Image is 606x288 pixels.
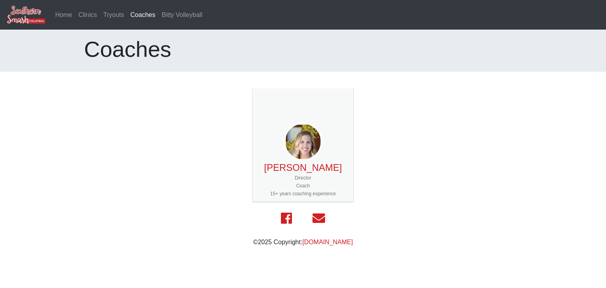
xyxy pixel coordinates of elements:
[127,7,159,23] a: Coaches
[256,182,350,190] div: Coach
[52,7,75,23] a: Home
[159,7,206,23] a: Bitty Volleyball
[84,36,522,62] h1: Coaches
[75,7,100,23] a: Clinics
[264,162,342,173] a: [PERSON_NAME]
[256,190,350,198] div: 15+ years coaching experience
[256,174,350,182] div: Director
[6,5,46,24] img: Southern Smash Volleyball
[302,239,353,245] a: [DOMAIN_NAME]
[100,7,127,23] a: Tryouts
